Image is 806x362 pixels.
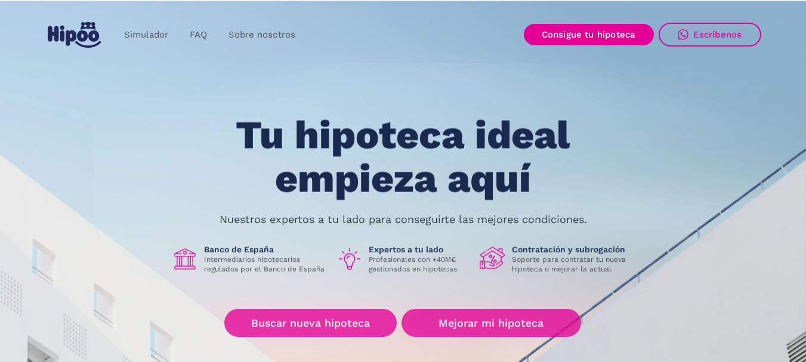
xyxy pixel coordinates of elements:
a: Consigue tu hipoteca [524,24,654,45]
a: Sobre nosotros [218,23,306,47]
h1: Tu hipoteca ideal empieza aquí [177,114,629,200]
h1: Contratación y subrogación [512,245,635,255]
p: Soporte para contratar tu nueva hipoteca o mejorar la actual [512,255,635,274]
h1: Expertos a tu lado [369,245,470,255]
a: home [45,17,104,52]
div: Escríbenos [693,29,742,40]
a: Escríbenos [659,23,761,47]
a: Buscar nueva hipoteca [224,309,397,337]
p: Nuestros expertos a tu lado para conseguirte las mejores condiciones. [220,215,587,224]
p: Intermediarios hipotecarios regulados por el Banco de España [204,255,327,274]
a: Simulador [113,23,179,47]
p: Profesionales con +40M€ gestionados en hipotecas [369,255,470,274]
a: FAQ [179,23,218,47]
a: Mejorar mi hipoteca [402,309,581,337]
h1: Banco de España [204,245,327,255]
